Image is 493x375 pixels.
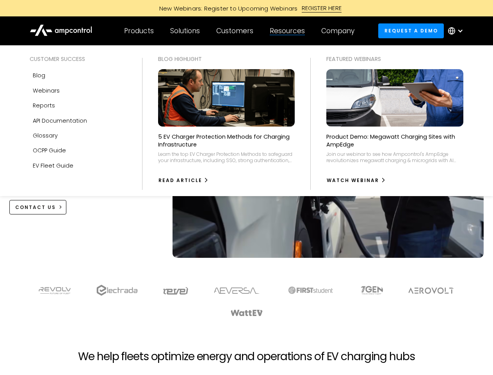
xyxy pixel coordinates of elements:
[30,113,126,128] a: API Documentation
[124,27,154,35] div: Products
[33,116,87,125] div: API Documentation
[30,128,126,143] a: Glossary
[30,158,126,173] a: EV Fleet Guide
[216,27,253,35] div: Customers
[78,350,415,363] h2: We help fleets optimize energy and operations of EV charging hubs
[30,83,126,98] a: Webinars
[326,55,463,63] div: Featured webinars
[15,204,56,211] div: CONTACT US
[170,27,200,35] div: Solutions
[33,71,45,80] div: Blog
[327,177,379,184] div: watch webinar
[30,55,126,63] div: Customer success
[33,86,60,95] div: Webinars
[230,310,263,316] img: WattEV logo
[96,285,137,296] img: electrada logo
[33,131,58,140] div: Glossary
[71,4,422,12] a: New Webinars: Register to Upcoming WebinarsREGISTER HERE
[158,151,295,163] div: Learn the top EV Charger Protection Methods to safeguard your infrastructure, including SSO, stro...
[321,27,354,35] div: Company
[302,4,342,12] div: REGISTER HERE
[30,68,126,83] a: Blog
[270,27,305,35] div: Resources
[30,98,126,113] a: Reports
[158,55,295,63] div: Blog Highlight
[326,174,386,187] a: watch webinar
[9,200,67,214] a: CONTACT US
[158,133,295,148] p: 5 EV Charger Protection Methods for Charging Infrastructure
[158,177,202,184] div: Read Article
[326,151,463,163] div: Join our webinar to see how Ampcontrol's AmpEdge revolutionizes megawatt charging & microgrids wi...
[326,133,463,148] p: Product Demo: Megawatt Charging Sites with AmpEdge
[378,23,444,38] a: Request a demo
[158,174,209,187] a: Read Article
[33,101,55,110] div: Reports
[30,143,126,158] a: OCPP Guide
[33,146,66,155] div: OCPP Guide
[33,161,73,170] div: EV Fleet Guide
[151,4,302,12] div: New Webinars: Register to Upcoming Webinars
[408,287,454,294] img: Aerovolt Logo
